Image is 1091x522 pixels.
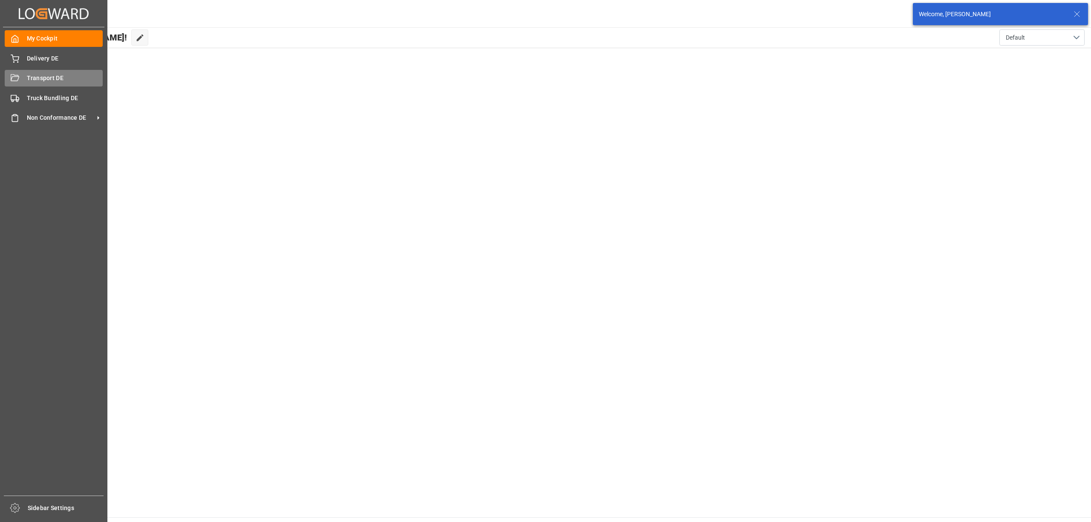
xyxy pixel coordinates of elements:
[27,34,103,43] span: My Cockpit
[27,74,103,83] span: Transport DE
[27,94,103,103] span: Truck Bundling DE
[919,10,1065,19] div: Welcome, [PERSON_NAME]
[5,30,103,47] a: My Cockpit
[28,504,104,513] span: Sidebar Settings
[27,54,103,63] span: Delivery DE
[5,50,103,66] a: Delivery DE
[1006,33,1025,42] span: Default
[5,70,103,87] a: Transport DE
[5,89,103,106] a: Truck Bundling DE
[999,29,1085,46] button: open menu
[27,113,94,122] span: Non Conformance DE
